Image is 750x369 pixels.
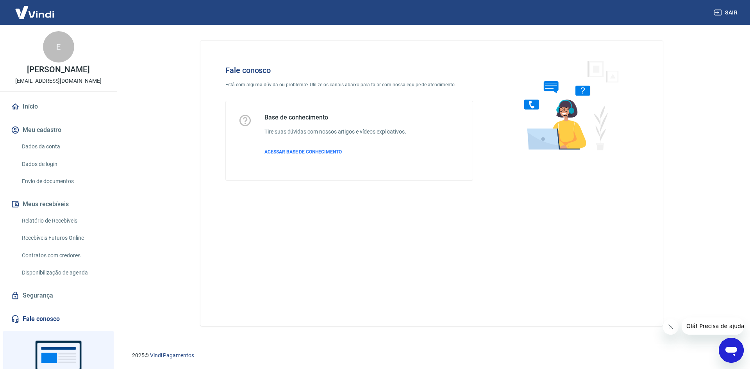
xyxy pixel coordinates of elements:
img: Vindi [9,0,60,24]
a: Vindi Pagamentos [150,352,194,358]
a: Relatório de Recebíveis [19,213,107,229]
iframe: Fechar mensagem [663,319,679,335]
a: Segurança [9,287,107,304]
h4: Fale conosco [225,66,473,75]
p: Está com alguma dúvida ou problema? Utilize os canais abaixo para falar com nossa equipe de atend... [225,81,473,88]
p: [PERSON_NAME] [27,66,89,74]
button: Meu cadastro [9,121,107,139]
a: Início [9,98,107,115]
p: [EMAIL_ADDRESS][DOMAIN_NAME] [15,77,102,85]
span: ACESSAR BASE DE CONHECIMENTO [264,149,342,155]
img: Fale conosco [509,53,627,157]
button: Sair [712,5,741,20]
div: E [43,31,74,62]
a: Fale conosco [9,310,107,328]
iframe: Botão para abrir a janela de mensagens [719,338,744,363]
a: Dados de login [19,156,107,172]
button: Meus recebíveis [9,196,107,213]
a: Envio de documentos [19,173,107,189]
p: 2025 © [132,351,731,360]
a: Contratos com credores [19,248,107,264]
span: Olá! Precisa de ajuda? [5,5,66,12]
h6: Tire suas dúvidas com nossos artigos e vídeos explicativos. [264,128,406,136]
a: Dados da conta [19,139,107,155]
a: Recebíveis Futuros Online [19,230,107,246]
a: Disponibilização de agenda [19,265,107,281]
a: ACESSAR BASE DE CONHECIMENTO [264,148,406,155]
iframe: Mensagem da empresa [682,317,744,335]
h5: Base de conhecimento [264,114,406,121]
